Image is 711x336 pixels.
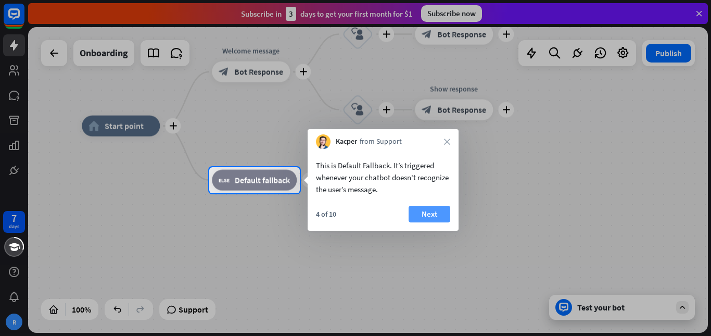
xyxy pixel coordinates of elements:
div: This is Default Fallback. It’s triggered whenever your chatbot doesn't recognize the user’s message. [316,159,450,195]
div: 4 of 10 [316,209,336,219]
span: from Support [360,136,402,147]
button: Next [409,206,450,222]
button: Open LiveChat chat widget [8,4,40,35]
i: block_fallback [219,175,230,185]
span: Default fallback [235,175,290,185]
i: close [444,139,450,145]
span: Kacper [336,136,357,147]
